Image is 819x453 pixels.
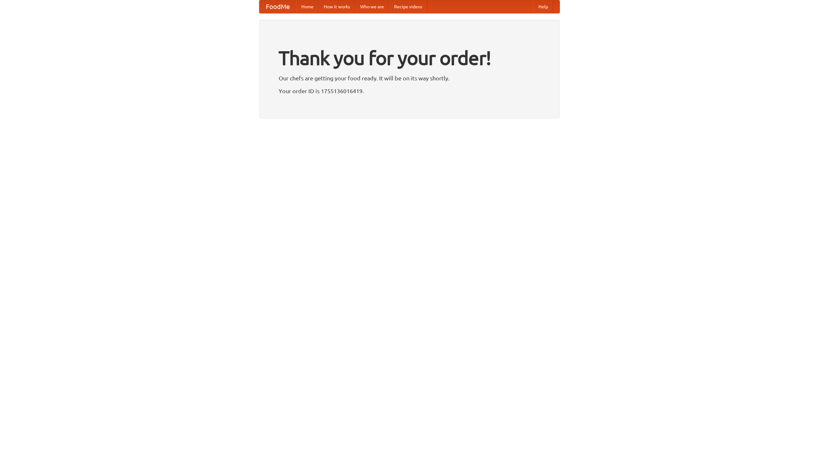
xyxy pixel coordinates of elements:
a: How it works [319,0,355,13]
h1: Thank you for your order! [279,43,540,73]
a: FoodMe [259,0,296,13]
a: Recipe videos [389,0,427,13]
a: Home [296,0,319,13]
p: Our chefs are getting your food ready. It will be on its way shortly. [279,73,540,83]
a: Help [533,0,553,13]
a: Who we are [355,0,389,13]
p: Your order ID is 1755136016419. [279,86,540,96]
